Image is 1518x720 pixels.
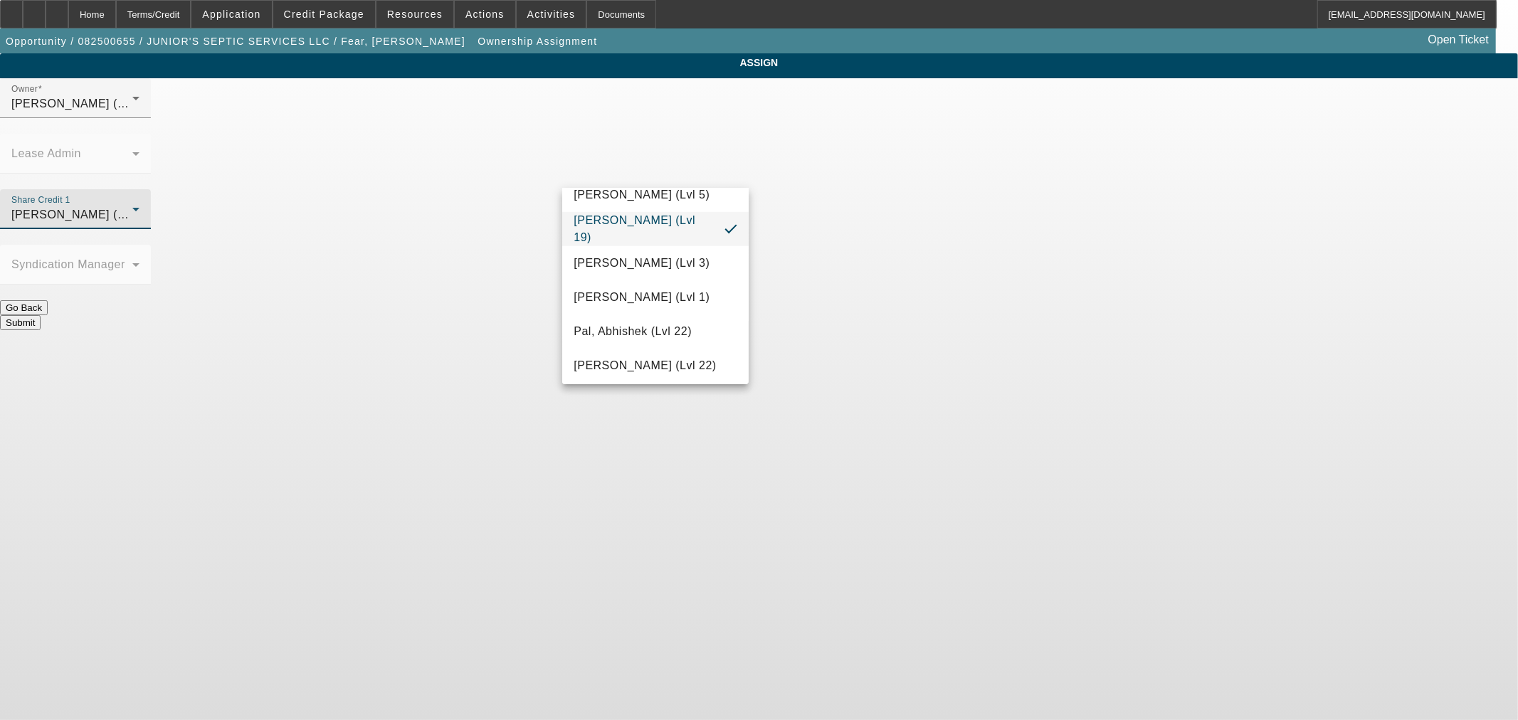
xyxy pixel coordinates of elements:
[574,323,692,340] span: Pal, Abhishek (Lvl 22)
[574,255,710,272] span: [PERSON_NAME] (Lvl 3)
[574,212,712,246] span: [PERSON_NAME] (Lvl 19)
[574,186,710,203] span: [PERSON_NAME] (Lvl 5)
[574,357,716,374] span: [PERSON_NAME] (Lvl 22)
[574,289,710,306] span: [PERSON_NAME] (Lvl 1)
